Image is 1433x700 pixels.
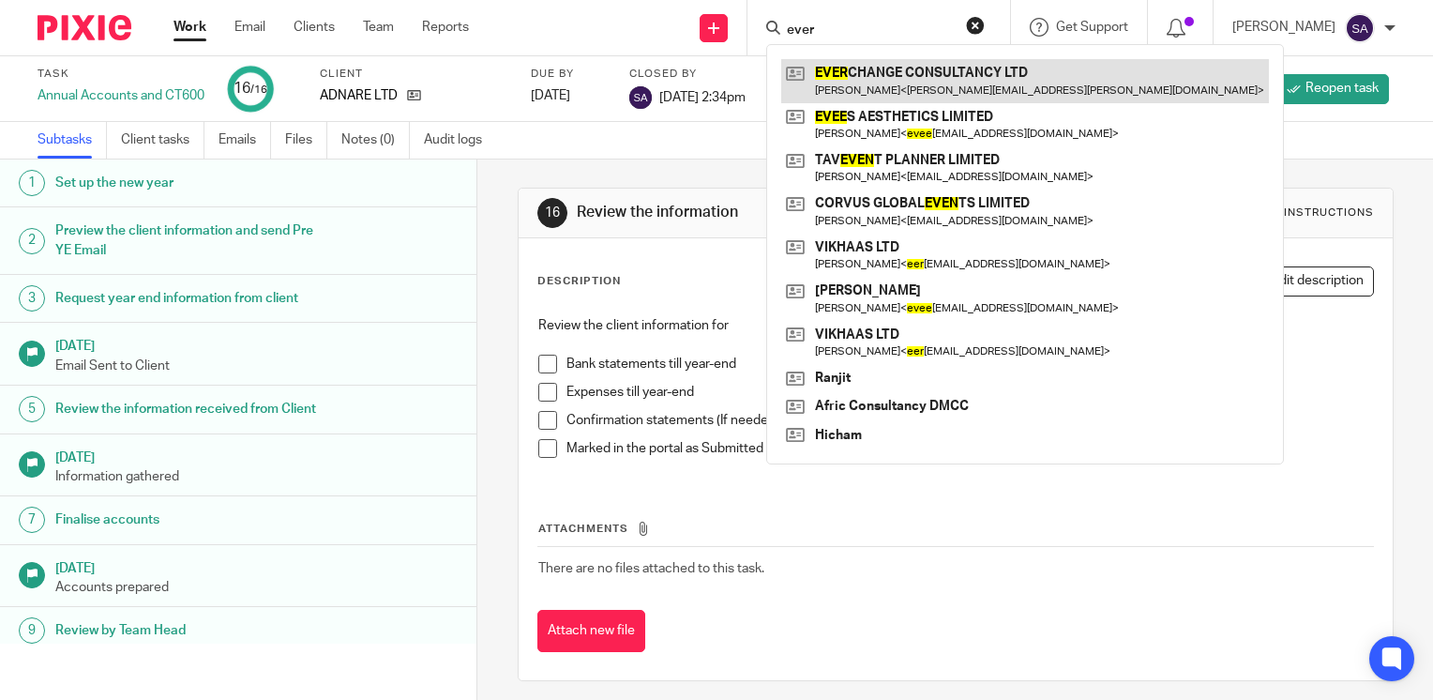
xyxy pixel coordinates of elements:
[285,122,327,159] a: Files
[785,23,954,39] input: Search
[38,15,131,40] img: Pixie
[19,617,45,644] div: 9
[19,285,45,312] div: 3
[19,396,45,422] div: 5
[55,357,459,375] p: Email Sent to Client
[629,67,746,82] label: Closed by
[422,18,469,37] a: Reports
[19,228,45,254] div: 2
[55,217,324,265] h1: Preview the client information and send Pre YE Email
[537,198,567,228] div: 16
[38,86,204,105] div: Annual Accounts and CT600
[341,122,410,159] a: Notes (0)
[1305,79,1379,98] span: Reopen task
[320,67,507,82] label: Client
[1284,205,1374,221] div: Instructions
[38,67,204,82] label: Task
[538,524,628,534] span: Attachments
[55,284,324,312] h1: Request year end information from client
[1345,13,1375,43] img: svg%3E
[219,122,271,159] a: Emails
[55,169,324,197] h1: Set up the new year
[234,78,267,99] div: 16
[55,578,459,597] p: Accounts prepared
[55,616,324,645] h1: Review by Team Head
[320,86,398,105] p: ADNARE LTD
[538,562,764,575] span: There are no files attached to this task.
[19,170,45,196] div: 1
[566,355,1373,373] p: Bank statements till year-end
[173,18,206,37] a: Work
[538,316,1373,335] p: Review the client information for
[577,203,995,222] h1: Review the information
[55,395,324,423] h1: Review the information received from Client
[55,555,459,578] h1: [DATE]
[629,86,652,109] img: svg%3E
[566,439,1373,458] p: Marked in the portal as Submitted
[234,18,265,37] a: Email
[1276,74,1389,104] a: Reopen task
[1243,266,1374,297] button: Edit description
[19,507,45,533] div: 7
[566,411,1373,430] p: Confirmation statements (If needed)
[250,84,267,95] small: /16
[294,18,335,37] a: Clients
[531,67,606,82] label: Due by
[537,610,645,652] button: Attach new file
[966,16,985,35] button: Clear
[1056,21,1128,34] span: Get Support
[659,90,746,103] span: [DATE] 2:34pm
[55,332,459,356] h1: [DATE]
[38,122,107,159] a: Subtasks
[363,18,394,37] a: Team
[531,86,606,105] div: [DATE]
[1232,18,1335,37] p: [PERSON_NAME]
[55,444,459,467] h1: [DATE]
[537,274,621,289] p: Description
[566,383,1373,402] p: Expenses till year-end
[424,122,496,159] a: Audit logs
[55,467,459,486] p: Information gathered
[121,122,204,159] a: Client tasks
[55,506,324,534] h1: Finalise accounts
